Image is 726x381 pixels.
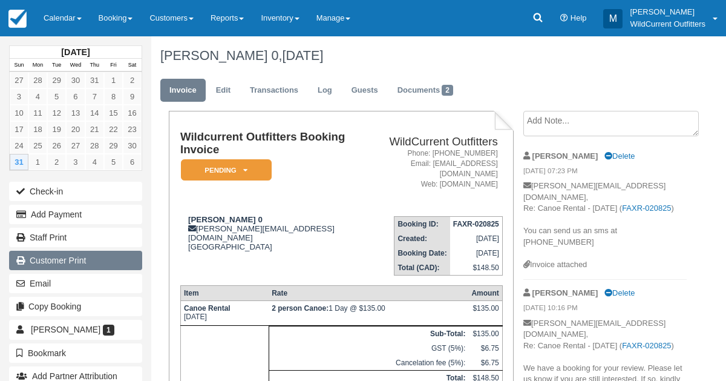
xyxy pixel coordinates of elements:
td: $6.75 [468,341,502,356]
strong: [PERSON_NAME] 0 [188,215,263,224]
td: 1 Day @ $135.00 [269,301,468,326]
div: M [603,9,623,28]
button: Check-in [9,182,142,201]
a: 6 [123,154,142,170]
a: 28 [28,72,47,88]
th: Wed [66,59,85,72]
a: 30 [66,72,85,88]
em: [DATE] 07:23 PM [523,166,687,179]
a: 3 [10,88,28,105]
span: 1 [103,325,114,336]
a: 16 [123,105,142,121]
a: Customer Print [9,251,142,270]
td: [DATE] [450,246,503,260]
h1: [PERSON_NAME] 0, [160,48,687,63]
a: 19 [47,121,66,137]
a: 7 [85,88,104,105]
th: Rate [269,286,468,301]
a: Documents2 [388,79,462,102]
div: [PERSON_NAME][EMAIL_ADDRESS][DOMAIN_NAME] [GEOGRAPHIC_DATA] [180,215,365,251]
a: 14 [85,105,104,121]
a: 23 [123,121,142,137]
th: Total (CAD): [394,260,450,276]
em: [DATE] 10:16 PM [523,303,687,316]
button: Add Payment [9,205,142,224]
a: Guests [342,79,387,102]
a: 4 [28,88,47,105]
span: [DATE] [282,48,323,63]
a: Transactions [241,79,307,102]
a: 1 [104,72,123,88]
strong: Canoe Rental [184,304,231,313]
a: Delete [604,151,635,161]
a: 22 [104,121,123,137]
a: FAXR-020825 [622,341,671,350]
div: $135.00 [471,304,499,322]
a: 18 [28,121,47,137]
button: Email [9,274,142,293]
strong: [PERSON_NAME] [532,151,598,161]
a: 27 [10,72,28,88]
a: 31 [10,154,28,170]
a: 28 [85,137,104,154]
a: 2 [123,72,142,88]
th: Created: [394,231,450,246]
th: Fri [104,59,123,72]
td: Cancelation fee (5%): [269,356,468,371]
td: [DATE] [450,231,503,246]
th: Amount [468,286,502,301]
strong: [PERSON_NAME] [532,288,598,297]
a: 11 [28,105,47,121]
a: 5 [104,154,123,170]
a: 5 [47,88,66,105]
button: Bookmark [9,343,142,363]
span: Help [571,13,587,22]
th: Thu [85,59,104,72]
a: 6 [66,88,85,105]
a: 9 [123,88,142,105]
th: Sun [10,59,28,72]
a: 21 [85,121,104,137]
a: [PERSON_NAME] 1 [9,320,142,339]
a: 1 [28,154,47,170]
a: 20 [66,121,85,137]
a: 15 [104,105,123,121]
a: Staff Print [9,228,142,247]
p: [PERSON_NAME][EMAIL_ADDRESS][DOMAIN_NAME], Re: Canoe Rental - [DATE] ( ) You can send us an sms a... [523,181,687,259]
a: Invoice [160,79,206,102]
a: 30 [123,137,142,154]
h1: Wildcurrent Outfitters Booking Invoice [180,131,365,156]
td: $135.00 [468,326,502,342]
a: Pending [180,159,267,181]
i: Help [560,15,568,22]
span: [PERSON_NAME] [31,325,100,334]
strong: 2 person Canoe [272,304,329,313]
a: FAXR-020825 [622,204,671,213]
button: Copy Booking [9,297,142,316]
h2: WildCurrent Outfitters [370,136,497,148]
a: 10 [10,105,28,121]
th: Item [180,286,269,301]
a: 26 [47,137,66,154]
a: 24 [10,137,28,154]
td: GST (5%): [269,341,468,356]
a: 29 [104,137,123,154]
td: $6.75 [468,356,502,371]
th: Tue [47,59,66,72]
a: 3 [66,154,85,170]
a: 12 [47,105,66,121]
a: 27 [66,137,85,154]
a: Delete [604,288,635,297]
a: 17 [10,121,28,137]
th: Sat [123,59,142,72]
a: Edit [207,79,240,102]
a: 4 [85,154,104,170]
p: WildCurrent Outfitters [630,18,705,30]
a: 29 [47,72,66,88]
td: [DATE] [180,301,269,326]
em: Pending [181,159,272,181]
a: 31 [85,72,104,88]
th: Sub-Total: [269,326,468,342]
strong: [DATE] [61,47,90,57]
th: Mon [28,59,47,72]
